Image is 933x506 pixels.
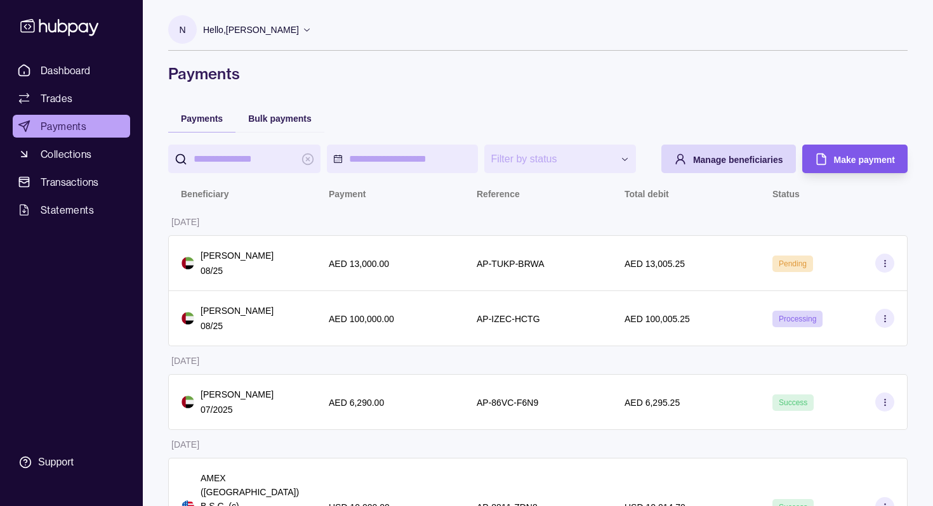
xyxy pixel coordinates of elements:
span: Success [779,398,807,407]
a: Payments [13,115,130,138]
p: Total debit [625,189,669,199]
p: [PERSON_NAME] [201,387,274,401]
p: AP-86VC-F6N9 [477,398,538,408]
p: AED 100,005.25 [625,314,690,324]
div: Support [38,455,74,469]
p: Reference [477,189,520,199]
p: [DATE] [171,439,199,450]
p: [PERSON_NAME] [201,304,274,318]
p: Payment [329,189,366,199]
p: AED 6,295.25 [625,398,680,408]
a: Collections [13,143,130,165]
p: AED 13,005.25 [625,259,685,269]
p: [PERSON_NAME] [201,249,274,263]
p: Beneficiary [181,189,228,199]
img: ae [182,257,194,269]
p: 08/25 [201,264,274,278]
span: Statements [41,202,94,217]
button: Manage beneficiaries [661,145,796,173]
p: Status [772,189,800,199]
a: Dashboard [13,59,130,82]
p: [DATE] [171,217,199,227]
img: ae [182,312,194,325]
a: Trades [13,87,130,110]
span: Pending [779,259,807,268]
img: ae [182,396,194,408]
p: AP-IZEC-HCTG [477,314,540,324]
p: AED 100,000.00 [329,314,394,324]
button: Make payment [802,145,908,173]
p: N [179,23,185,37]
span: Manage beneficiaries [693,155,783,165]
p: Hello, [PERSON_NAME] [203,23,299,37]
a: Transactions [13,171,130,193]
span: Make payment [834,155,895,165]
span: Dashboard [41,63,91,78]
span: Trades [41,91,72,106]
h1: Payments [168,63,908,84]
p: 07/2025 [201,403,274,417]
span: Bulk payments [248,114,312,124]
p: AED 6,290.00 [329,398,384,408]
p: AED 13,000.00 [329,259,389,269]
p: [DATE] [171,356,199,366]
span: Transactions [41,174,99,190]
input: search [194,145,295,173]
span: Payments [41,119,86,134]
a: Support [13,449,130,476]
span: Processing [779,315,816,323]
span: Payments [181,114,223,124]
p: AP-TUKP-BRWA [477,259,545,269]
span: Collections [41,146,91,162]
p: 08/25 [201,319,274,333]
a: Statements [13,198,130,221]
